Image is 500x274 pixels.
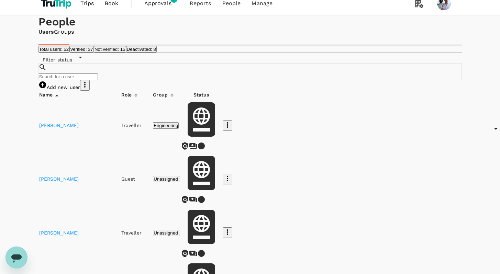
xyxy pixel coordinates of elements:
button: Verified: 37 [69,46,94,53]
div: Group [150,89,168,98]
div: Role [119,89,132,98]
button: Not verified: 15 [94,46,126,53]
a: Users [38,28,54,36]
button: Engineering [153,122,179,129]
button: Deactivated: 8 [126,46,157,53]
span: Traveller [121,230,142,236]
a: [PERSON_NAME] [39,123,79,128]
a: Add new user [38,84,80,90]
div: Filter status [38,53,462,63]
span: Traveller [121,123,142,128]
button: Total users: 52 [38,46,70,53]
button: Unassigned [153,176,180,182]
span: Guest [121,176,135,182]
span: Filter status [38,57,77,62]
th: Status [181,91,222,98]
h1: People [38,15,462,28]
button: Unassigned [153,230,180,236]
a: Groups [54,28,74,36]
a: [PERSON_NAME] [39,176,79,182]
span: Engineering [154,123,178,128]
div: Name [36,89,53,98]
input: Search for a user [38,73,98,80]
a: [PERSON_NAME] [39,230,79,236]
iframe: Button to launch messaging window [5,247,27,269]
